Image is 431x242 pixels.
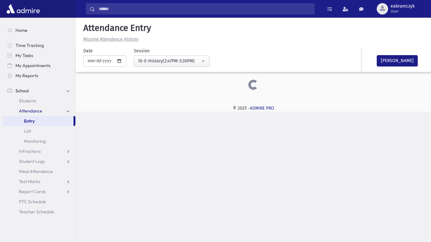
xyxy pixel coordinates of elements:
span: Report Cards [19,189,46,194]
u: Missing Attendance History [83,37,139,42]
span: Students [19,98,36,104]
span: eabramczyk [391,4,415,9]
span: My Reports [15,73,38,78]
a: Monitoring [3,136,75,146]
button: [PERSON_NAME] [377,55,418,66]
div: 10-E-History(2:47PM-3:30PM) [138,58,200,64]
span: My Appointments [15,63,50,68]
div: © 2025 - [86,105,421,112]
label: Date [83,48,93,54]
a: Teacher Schedule [3,207,75,217]
a: Time Tracking [3,40,75,50]
span: School [15,88,29,94]
span: My Tasks [15,53,33,58]
button: 10-E-History(2:47PM-3:30PM) [134,55,210,67]
span: Student Logs [19,158,45,164]
label: Session [134,48,150,54]
span: Home [15,27,27,33]
span: Entry [24,118,35,124]
a: Attendance [3,106,75,116]
a: Meal Attendance [3,166,75,176]
a: My Reports [3,71,75,81]
span: Infractions [19,148,41,154]
span: Test Marks [19,179,40,184]
a: Home [3,25,75,35]
a: Infractions [3,146,75,156]
span: Monitoring [24,138,46,144]
a: ADMIRE PRO [250,106,274,111]
span: Meal Attendance [19,169,53,174]
a: List [3,126,75,136]
img: AdmirePro [5,3,41,15]
a: Test Marks [3,176,75,187]
span: Attendance [19,108,42,114]
a: Missing Attendance History [81,37,139,42]
span: Teacher Schedule [19,209,54,215]
span: List [24,128,31,134]
h5: Attendance Entry [81,23,426,33]
a: Report Cards [3,187,75,197]
input: Search [95,3,314,14]
a: My Appointments [3,60,75,71]
span: PTC Schedule [19,199,46,205]
a: My Tasks [3,50,75,60]
a: School [3,86,75,96]
span: Time Tracking [15,43,44,48]
a: PTC Schedule [3,197,75,207]
a: Student Logs [3,156,75,166]
a: Entry [3,116,74,126]
a: Students [3,96,75,106]
span: User [391,9,415,14]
